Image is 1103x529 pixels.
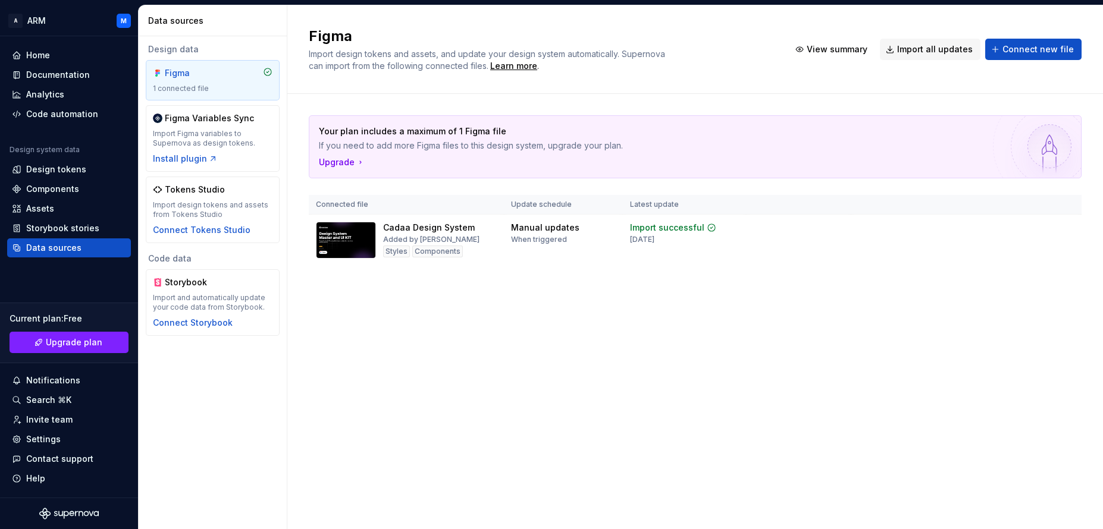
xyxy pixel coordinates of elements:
[7,238,131,257] a: Data sources
[7,85,131,104] a: Analytics
[165,276,222,288] div: Storybook
[7,160,131,179] a: Design tokens
[807,43,867,55] span: View summary
[146,253,280,264] div: Code data
[26,473,45,484] div: Help
[26,394,71,406] div: Search ⌘K
[880,39,980,60] button: Import all updates
[7,371,131,390] button: Notifications
[1002,43,1074,55] span: Connect new file
[985,39,1082,60] button: Connect new file
[153,129,272,148] div: Import Figma variables to Supernova as design tokens.
[26,222,99,234] div: Storybook stories
[165,112,254,124] div: Figma Variables Sync
[121,16,127,26] div: M
[309,49,668,71] span: Import design tokens and assets, and update your design system automatically. Supernova can impor...
[7,65,131,84] a: Documentation
[630,235,654,244] div: [DATE]
[623,195,747,215] th: Latest update
[309,27,775,46] h2: Figma
[10,313,129,325] div: Current plan : Free
[7,391,131,410] button: Search ⌘K
[26,414,73,426] div: Invite team
[7,449,131,468] button: Contact support
[146,269,280,336] a: StorybookImport and automatically update your code data from Storybook.Connect Storybook
[7,199,131,218] a: Assets
[26,203,54,215] div: Assets
[319,140,988,152] p: If you need to add more Figma files to this design system, upgrade your plan.
[26,89,64,100] div: Analytics
[39,508,99,519] svg: Supernova Logo
[383,222,475,234] div: Cadaa Design System
[26,108,98,120] div: Code automation
[153,224,250,236] button: Connect Tokens Studio
[26,69,90,81] div: Documentation
[8,14,23,28] div: A
[7,46,131,65] a: Home
[26,374,80,386] div: Notifications
[383,245,410,257] div: Styles
[153,153,218,165] button: Install plugin
[26,163,86,175] div: Design tokens
[897,43,973,55] span: Import all updates
[7,180,131,199] a: Components
[10,332,129,353] button: Upgrade plan
[7,105,131,124] a: Code automation
[10,145,80,155] div: Design system data
[165,184,225,196] div: Tokens Studio
[511,235,567,244] div: When triggered
[46,336,102,348] span: Upgrade plan
[2,8,136,33] button: AARMM
[511,222,579,234] div: Manual updates
[26,49,50,61] div: Home
[26,183,79,195] div: Components
[383,235,480,244] div: Added by [PERSON_NAME]
[630,222,704,234] div: Import successful
[412,245,463,257] div: Components
[319,156,365,168] button: Upgrade
[146,177,280,243] a: Tokens StudioImport design tokens and assets from Tokens StudioConnect Tokens Studio
[26,453,93,465] div: Contact support
[26,242,82,254] div: Data sources
[309,195,504,215] th: Connected file
[153,317,233,329] button: Connect Storybook
[148,15,282,27] div: Data sources
[7,410,131,429] a: Invite team
[153,293,272,312] div: Import and automatically update your code data from Storybook.
[146,60,280,100] a: Figma1 connected file
[27,15,46,27] div: ARM
[146,43,280,55] div: Design data
[146,105,280,172] a: Figma Variables SyncImport Figma variables to Supernova as design tokens.Install plugin
[7,219,131,238] a: Storybook stories
[7,469,131,488] button: Help
[488,62,539,71] span: .
[504,195,623,215] th: Update schedule
[153,200,272,219] div: Import design tokens and assets from Tokens Studio
[490,60,537,72] a: Learn more
[165,67,222,79] div: Figma
[26,433,61,445] div: Settings
[7,430,131,449] a: Settings
[319,125,988,137] p: Your plan includes a maximum of 1 Figma file
[153,84,272,93] div: 1 connected file
[789,39,875,60] button: View summary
